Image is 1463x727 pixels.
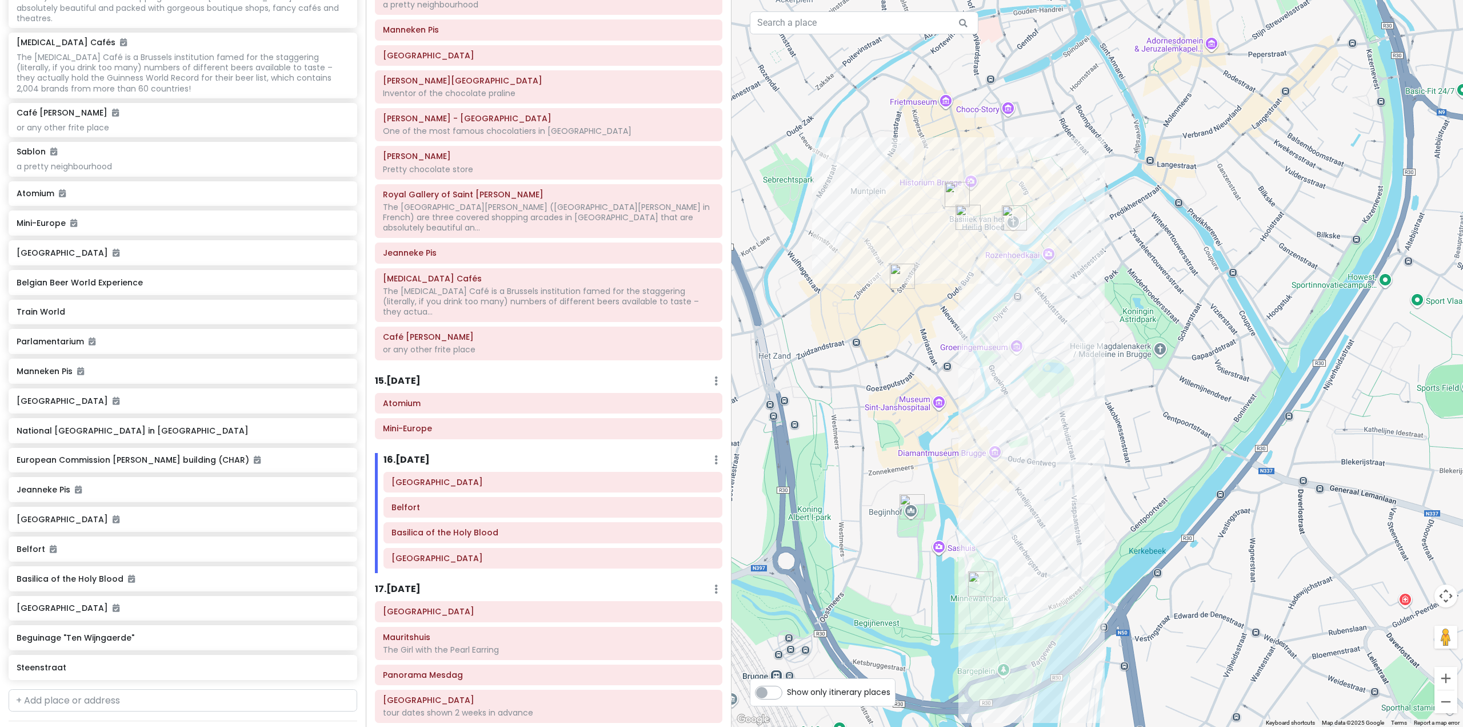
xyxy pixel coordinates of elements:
[17,307,349,317] h6: Train World
[75,486,82,494] i: Added to itinerary
[17,248,349,258] h6: [GEOGRAPHIC_DATA]
[383,273,714,284] h6: Delirium Cafés
[17,574,349,584] h6: Basilica of the Holy Blood
[734,712,772,727] img: Google
[375,375,421,387] h6: 15 . [DATE]
[17,426,349,436] h6: National [GEOGRAPHIC_DATA] in [GEOGRAPHIC_DATA]
[383,126,714,136] div: One of the most famous chocolatiers in [GEOGRAPHIC_DATA]
[391,553,714,563] h6: Minnewater Park
[383,670,714,680] h6: Panorama Mesdag
[70,219,77,227] i: Added to itinerary
[120,38,127,46] i: Added to itinerary
[750,11,978,34] input: Search a place
[383,189,714,200] h6: Royal Gallery of Saint Hubert
[59,189,66,197] i: Added to itinerary
[17,52,349,94] div: The [MEDICAL_DATA] Café is a Brussels institution famed for the staggering (literally, if you dri...
[17,396,349,406] h6: [GEOGRAPHIC_DATA]
[383,454,430,466] h6: 16 . [DATE]
[734,712,772,727] a: Click to see this area on Google Maps
[1434,667,1457,690] button: Zoom in
[945,182,970,207] div: Market Square
[383,606,714,617] h6: Royal Delft
[17,455,349,465] h6: European Commission [PERSON_NAME] building (CHAR)
[77,367,84,375] i: Added to itinerary
[787,686,890,698] span: Show only itinerary places
[89,337,95,345] i: Added to itinerary
[17,37,127,47] h6: [MEDICAL_DATA] Cafés
[17,603,349,613] h6: [GEOGRAPHIC_DATA]
[113,397,119,405] i: Added to itinerary
[956,205,981,230] div: Belfort
[383,113,714,124] h6: Pierre Marcolini - Brussel Koninginnegalerij
[383,76,714,86] h6: NEUHAUS Bruxelles Grand Place
[383,88,714,98] div: Inventor of the chocolate praline
[1414,720,1460,726] a: Report a map error
[17,108,119,118] h6: Café [PERSON_NAME]
[890,264,915,289] div: Steenstraat
[9,689,357,712] input: + Add place or address
[17,544,349,554] h6: Belfort
[1002,205,1027,231] div: Basilica of the Holy Blood
[1434,690,1457,713] button: Zoom out
[391,502,714,513] h6: Belfort
[383,50,714,61] h6: Grand Place
[391,477,714,487] h6: Market Square
[1266,719,1315,727] button: Keyboard shortcuts
[383,695,714,705] h6: Peace Palace
[50,545,57,553] i: Added to itinerary
[900,494,925,519] div: Beguinage "Ten Wijngaerde"
[112,109,119,117] i: Added to itinerary
[17,514,349,525] h6: [GEOGRAPHIC_DATA]
[383,423,714,434] h6: Mini-Europe
[128,575,135,583] i: Added to itinerary
[383,248,714,258] h6: Jeanneke Pis
[17,484,349,495] h6: Jeanneke Pis
[1434,585,1457,607] button: Map camera controls
[17,366,349,376] h6: Manneken Pis
[383,344,714,355] div: or any other frite place
[383,286,714,317] div: The [MEDICAL_DATA] Café is a Brussels institution famed for the staggering (literally, if you dri...
[17,188,349,198] h6: Atomium
[17,161,349,172] div: a pretty neighbourhood
[17,218,349,228] h6: Mini-Europe
[383,398,714,408] h6: Atomium
[383,164,714,174] div: Pretty chocolate store
[391,527,714,538] h6: Basilica of the Holy Blood
[113,515,119,523] i: Added to itinerary
[17,277,349,288] h6: Belgian Beer World Experience
[383,202,714,233] div: The [GEOGRAPHIC_DATA][PERSON_NAME] ([GEOGRAPHIC_DATA][PERSON_NAME] in French) are three covered s...
[113,249,119,257] i: Added to itinerary
[383,645,714,655] div: The Girl with the Pearl Earring
[383,708,714,718] div: tour dates shown 2 weeks in advance
[50,148,57,156] i: Added to itinerary
[383,332,714,342] h6: Café Georgette
[383,632,714,642] h6: Mauritshuis
[1322,720,1384,726] span: Map data ©2025 Google
[1434,626,1457,649] button: Drag Pegman onto the map to open Street View
[383,151,714,161] h6: Mary
[968,571,993,597] div: Minnewater Park
[17,122,349,133] div: or any other frite place
[375,583,421,595] h6: 17 . [DATE]
[17,336,349,347] h6: Parlamentarium
[17,633,349,643] h6: Beguinage "Ten Wijngaerde"
[383,25,714,35] h6: Manneken Pis
[254,456,261,464] i: Added to itinerary
[113,604,119,612] i: Added to itinerary
[17,146,57,157] h6: Sablon
[17,662,349,673] h6: Steenstraat
[1391,720,1407,726] a: Terms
